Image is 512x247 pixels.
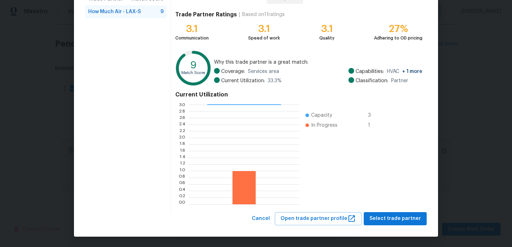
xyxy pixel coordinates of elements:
[368,112,379,119] span: 3
[319,35,335,42] div: Quality
[248,35,280,42] div: Speed of work
[175,91,422,98] h4: Current Utilization
[179,109,185,113] text: 2.8
[221,68,245,75] span: Coverage:
[221,77,265,84] span: Current Utilization:
[374,25,422,32] div: 27%
[179,103,185,107] text: 3.0
[248,68,279,75] span: Services area
[179,182,185,186] text: 0.6
[237,11,242,18] div: |
[179,136,185,140] text: 2.0
[180,156,185,160] text: 1.4
[178,202,185,206] text: 0.0
[356,77,388,84] span: Classification:
[180,162,185,167] text: 1.2
[214,59,422,66] span: Why this trade partner is a great match:
[268,77,282,84] span: 33.3 %
[180,149,185,153] text: 1.6
[175,25,209,32] div: 3.1
[181,71,205,75] text: Match Score
[368,122,379,129] span: 1
[179,129,185,133] text: 2.2
[178,189,185,193] text: 0.4
[179,116,185,120] text: 2.6
[160,8,164,15] span: 9
[281,214,356,223] span: Open trade partner profile
[180,142,185,147] text: 1.8
[175,35,209,42] div: Communication
[311,112,332,119] span: Capacity
[179,122,185,127] text: 2.4
[369,214,421,223] span: Select trade partner
[374,35,422,42] div: Adhering to OD pricing
[175,11,237,18] h4: Trade Partner Ratings
[319,25,335,32] div: 3.1
[242,11,285,18] div: Based on 11 ratings
[311,122,337,129] span: In Progress
[190,60,197,70] text: 9
[364,212,427,225] button: Select trade partner
[356,68,384,75] span: Capabilities:
[402,69,422,74] span: + 1 more
[249,212,273,225] button: Cancel
[180,169,185,173] text: 1.0
[275,212,362,225] button: Open trade partner profile
[178,175,185,180] text: 0.8
[88,8,141,15] span: How Much Air - LAX-S
[387,68,422,75] span: HVAC
[248,25,280,32] div: 3.1
[391,77,408,84] span: Partner
[252,214,270,223] span: Cancel
[179,195,185,200] text: 0.2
